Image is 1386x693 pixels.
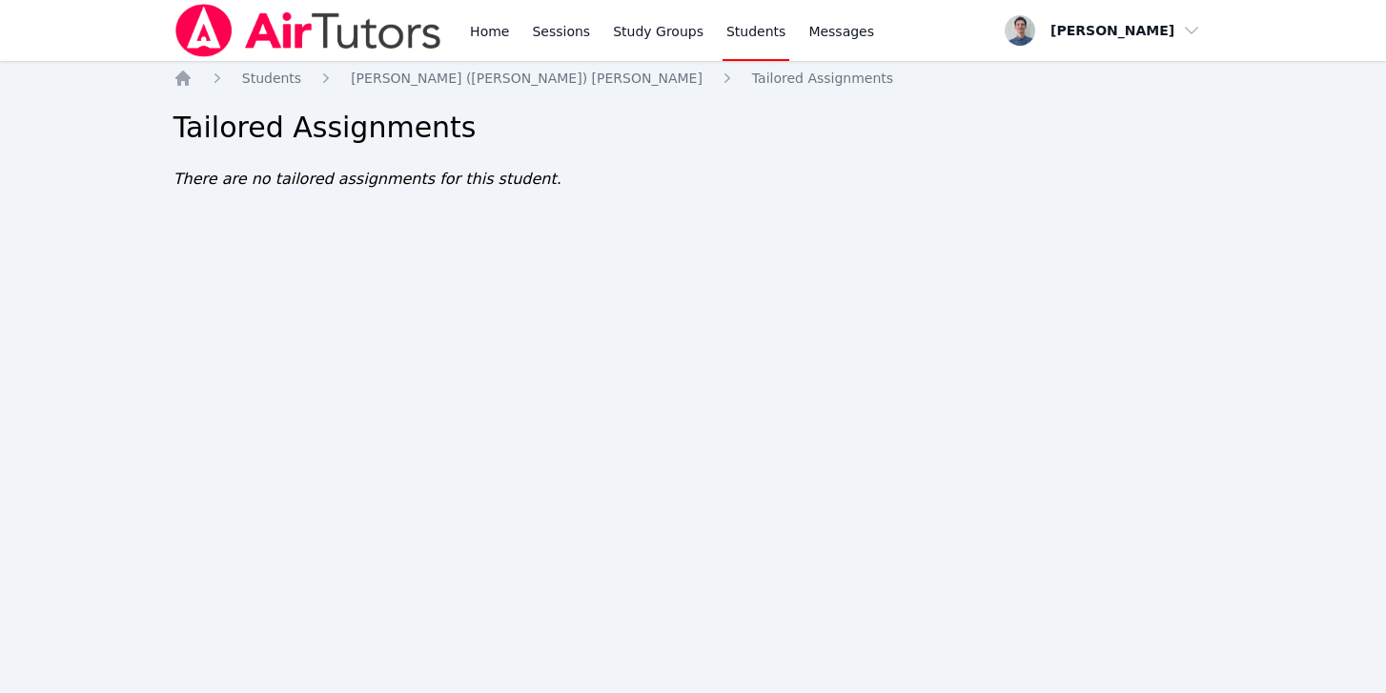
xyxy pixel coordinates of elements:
span: Messages [808,22,874,41]
span: [PERSON_NAME] ([PERSON_NAME]) [PERSON_NAME] [351,71,703,86]
img: Air Tutors [173,4,443,57]
h1: Tailored Assignments [173,111,1213,145]
a: [PERSON_NAME] ([PERSON_NAME]) [PERSON_NAME] [351,69,703,88]
span: There are no tailored assignments for this student. [173,170,561,188]
a: Tailored Assignments [752,69,893,88]
span: Tailored Assignments [752,71,893,86]
span: Students [242,71,301,86]
a: Students [242,69,301,88]
nav: Breadcrumb [173,69,1213,88]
